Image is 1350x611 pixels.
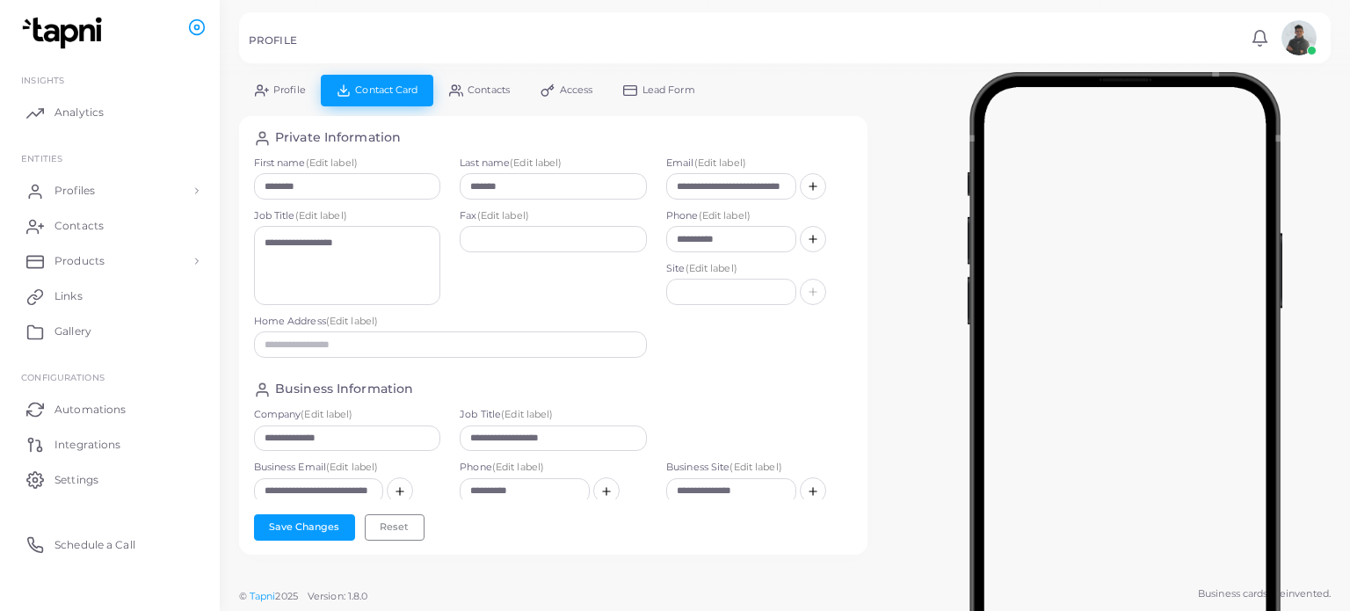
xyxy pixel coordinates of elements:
button: Reset [365,514,425,541]
span: Analytics [54,105,104,120]
span: Version: 1.8.0 [308,590,368,602]
a: Integrations [13,426,207,462]
span: Access [560,85,593,95]
span: (Edit label) [306,156,358,169]
span: (Edit label) [295,209,347,222]
span: ENTITIES [21,153,62,164]
span: Profiles [54,183,95,199]
span: Lead Form [642,85,695,95]
span: (Edit label) [501,408,553,420]
span: 2025 [275,589,297,604]
span: Schedule a Call [54,537,135,553]
span: Links [54,288,83,304]
span: (Edit label) [301,408,352,420]
a: Analytics [13,95,207,130]
a: Products [13,244,207,279]
button: Save Changes [254,514,355,541]
a: Settings [13,462,207,497]
h5: PROFILE [249,34,297,47]
a: Gallery [13,314,207,349]
span: (Edit label) [326,315,378,327]
img: logo [16,17,113,49]
a: Schedule a Call [13,527,207,562]
label: First name [254,156,441,171]
label: Home Address [254,315,648,329]
span: Integrations [54,437,120,453]
label: Email [666,156,853,171]
span: (Edit label) [477,209,529,222]
label: Business Email [254,461,441,475]
h4: Private Information [275,130,401,147]
a: Automations [13,391,207,426]
span: Configurations [21,372,105,382]
a: Contacts [13,208,207,244]
span: © [239,589,367,604]
a: Tapni [250,590,276,602]
span: (Edit label) [492,461,544,473]
span: (Edit label) [699,209,751,222]
span: Contacts [54,218,104,234]
span: Automations [54,402,126,418]
span: Contact Card [355,85,417,95]
label: Job Title [460,408,647,422]
label: Company [254,408,441,422]
span: Products [54,253,105,269]
span: (Edit label) [686,262,737,274]
label: Business Site [666,461,853,475]
label: Last name [460,156,647,171]
label: Fax [460,209,647,223]
a: avatar [1276,20,1321,55]
span: Profile [273,85,306,95]
span: (Edit label) [694,156,746,169]
span: Gallery [54,324,91,339]
label: Phone [666,209,853,223]
h4: Business Information [275,382,413,398]
img: avatar [1281,20,1317,55]
span: (Edit label) [510,156,562,169]
a: Links [13,279,207,314]
span: Contacts [468,85,510,95]
span: (Edit label) [729,461,781,473]
a: Profiles [13,173,207,208]
span: INSIGHTS [21,75,64,85]
label: Phone [460,461,647,475]
span: (Edit label) [326,461,378,473]
label: Site [666,262,853,276]
span: Settings [54,472,98,488]
label: Job Title [254,209,441,223]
